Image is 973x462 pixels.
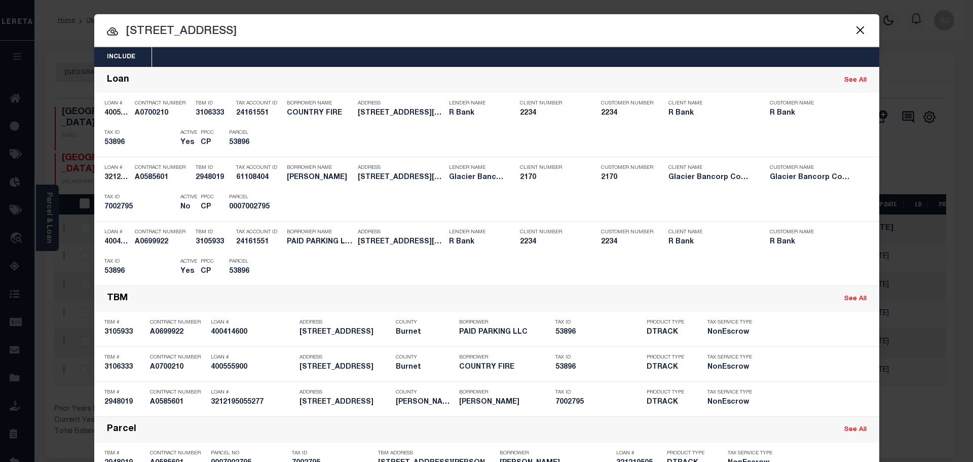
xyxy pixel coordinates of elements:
[555,354,642,361] p: Tax ID
[229,130,275,136] p: Parcel
[287,100,353,106] p: Borrower Name
[104,389,145,396] p: TBM #
[396,398,454,407] h5: Broadwater
[300,328,391,337] h5: 3831 E STATE HWY 29
[180,259,197,265] p: Active
[196,165,231,171] p: TBM ID
[601,100,653,106] p: Customer Number
[555,398,642,407] h5: 7002795
[104,130,175,136] p: Tax ID
[396,389,454,396] p: County
[459,319,550,326] p: Borrower
[150,319,206,326] p: Contract Number
[668,165,755,171] p: Client Name
[104,229,130,235] p: Loan #
[135,238,191,246] h5: A0699922
[358,100,444,106] p: Address
[236,100,282,106] p: Tax Account ID
[358,109,444,118] h5: 3831 STATE HWY 29 E BERTRAM TX...
[211,363,294,372] h5: 400555900
[449,109,505,118] h5: R Bank
[292,450,373,456] p: Tax ID
[601,165,653,171] p: Customer Number
[300,319,391,326] p: Address
[201,130,214,136] p: PPCC
[449,229,505,235] p: Lender Name
[211,398,294,407] h5: 3212195055277
[647,363,692,372] h5: DTRACK
[555,328,642,337] h5: 53896
[668,229,755,235] p: Client Name
[236,165,282,171] p: Tax Account ID
[287,165,353,171] p: Borrower Name
[211,328,294,337] h5: 400414600
[150,389,206,396] p: Contract Number
[196,173,231,182] h5: 2948019
[520,165,586,171] p: Client Number
[358,229,444,235] p: Address
[555,389,642,396] p: Tax ID
[180,194,197,200] p: Active
[555,363,642,372] h5: 53896
[449,238,505,246] h5: R Bank
[201,203,214,211] h5: CP
[104,109,130,118] h5: 400555900
[135,165,191,171] p: Contract Number
[104,354,145,361] p: TBM #
[300,398,391,407] h5: 3835 STATE HWY 284
[601,173,652,182] h5: 2170
[196,109,231,118] h5: 3106333
[555,319,642,326] p: Tax ID
[854,23,867,37] button: Close
[770,173,856,182] h5: Glacier Bancorp Commercial
[707,398,758,407] h5: NonEscrow
[229,267,275,276] h5: 53896
[287,109,353,118] h5: COUNTRY FIRE
[300,389,391,396] p: Address
[150,328,206,337] h5: A0699922
[229,194,275,200] p: Parcel
[104,165,130,171] p: Loan #
[201,194,214,200] p: PPCC
[601,238,652,246] h5: 2234
[728,450,773,456] p: Tax Service Type
[104,173,130,182] h5: 3212195055277
[520,229,586,235] p: Client Number
[236,173,282,182] h5: 61108404
[844,77,867,84] a: See All
[211,450,287,456] p: Parcel No
[94,23,879,41] input: Start typing...
[770,100,856,106] p: Customer Name
[287,229,353,235] p: Borrower Name
[107,424,136,436] div: Parcel
[104,138,175,147] h5: 53896
[707,328,758,337] h5: NonEscrow
[236,109,282,118] h5: 24161551
[150,450,206,456] p: Contract Number
[201,138,214,147] h5: CP
[770,238,856,246] h5: R Bank
[104,194,175,200] p: Tax ID
[601,109,652,118] h5: 2234
[770,109,856,118] h5: R Bank
[707,354,758,361] p: Tax Service Type
[459,354,550,361] p: Borrower
[668,238,755,246] h5: R Bank
[135,109,191,118] h5: A0700210
[300,363,391,372] h5: 3831 STATE HWY 29 E
[358,238,444,246] h5: 3831 E STATE HWY 29 BERTRAM TX...
[449,165,505,171] p: Lender Name
[647,354,692,361] p: Product Type
[449,100,505,106] p: Lender Name
[668,109,755,118] h5: R Bank
[520,173,586,182] h5: 2170
[520,100,586,106] p: Client Number
[104,267,175,276] h5: 53896
[135,173,191,182] h5: A0585601
[180,130,197,136] p: Active
[500,450,611,456] p: Borrower
[107,293,128,305] div: TBM
[396,319,454,326] p: County
[229,138,275,147] h5: 53896
[647,319,692,326] p: Product Type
